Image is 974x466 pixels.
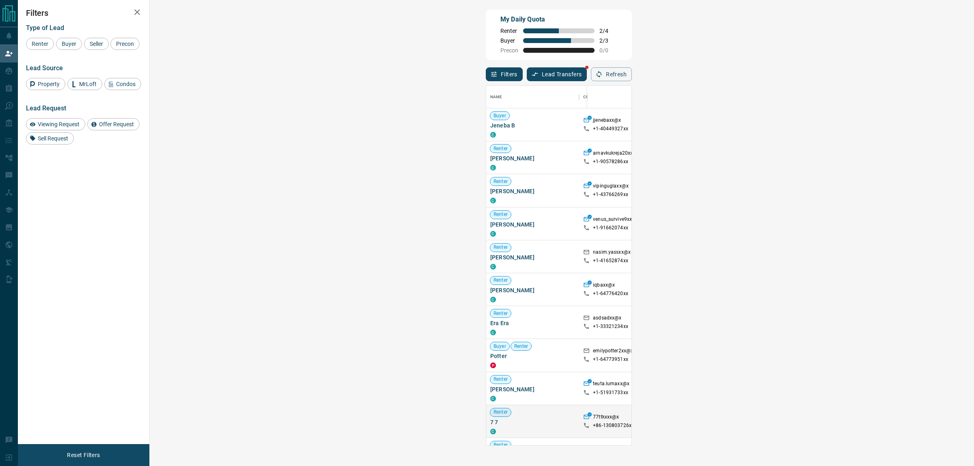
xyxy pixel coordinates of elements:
div: condos.ca [490,198,496,203]
span: [PERSON_NAME] [490,286,575,294]
span: 0 / 0 [599,47,617,54]
p: 77ttkxxx@x [593,414,619,422]
p: +1- 40449327xx [593,125,628,132]
p: +1- 64773951xx [593,356,628,363]
span: Condos [113,81,138,87]
span: [PERSON_NAME] [490,385,575,393]
span: 2 / 3 [599,37,617,44]
p: vipinguglaxx@x [593,183,629,191]
span: Sell Request [35,135,71,142]
div: Seller [84,38,109,50]
span: Viewing Request [35,121,82,127]
span: Buyer [490,343,509,350]
span: Renter [490,409,511,416]
p: My Daily Quota [500,15,617,24]
p: venus_survive9xx@x [593,216,639,224]
p: nasim.yassxx@x [593,249,631,257]
div: MrLoft [67,78,102,90]
p: jjenebaxx@x [593,117,621,125]
p: +1- 43766269xx [593,191,628,198]
div: Buyer [56,38,82,50]
button: Lead Transfers [527,67,587,81]
span: Lead Source [26,64,63,72]
p: asdsadxx@x [593,315,621,323]
span: Renter [490,145,511,152]
div: Name [486,86,579,108]
span: Renter [500,28,518,34]
button: Refresh [591,67,632,81]
div: Offer Request [87,118,140,130]
p: +1- 41652874xx [593,257,628,264]
span: Type of Lead [26,24,64,32]
p: +1- 90578286xx [593,158,628,165]
div: Sell Request [26,132,74,145]
span: Property [35,81,62,87]
div: condos.ca [490,297,496,302]
p: emilypotter2xx@x [593,347,633,356]
div: Renter [26,38,54,50]
span: Renter [490,244,511,251]
p: +1- 91662074xx [593,224,628,231]
div: Viewing Request [26,118,85,130]
p: iqbaxx@x [593,282,615,290]
span: Buyer [59,41,79,47]
div: condos.ca [490,165,496,170]
span: Buyer [500,37,518,44]
span: Lead Request [26,104,66,112]
button: Reset Filters [62,448,105,462]
p: +86- 130803726xx [593,422,634,429]
div: condos.ca [490,429,496,434]
span: Era Era [490,319,575,327]
div: condos.ca [490,264,496,270]
h2: Filters [26,8,141,18]
p: +1- 64776420xx [593,290,628,297]
span: Renter [490,442,511,449]
p: +1- 51931733xx [593,389,628,396]
div: property.ca [490,362,496,368]
span: MrLoft [76,81,99,87]
span: Renter [490,310,511,317]
span: 7 7 [490,418,575,426]
span: [PERSON_NAME] [490,154,575,162]
div: condos.ca [490,231,496,237]
span: Jeneba B [490,121,575,129]
p: +1- 33321234xx [593,323,628,330]
span: Seller [87,41,106,47]
span: [PERSON_NAME] [490,220,575,229]
div: Precon [110,38,140,50]
div: condos.ca [490,330,496,335]
span: Precon [113,41,137,47]
span: [PERSON_NAME] [490,187,575,195]
span: Precon [500,47,518,54]
span: Buyer [490,112,509,119]
p: teuta.lumaxx@x [593,380,629,389]
span: Renter [490,277,511,284]
span: Renter [490,376,511,383]
button: Filters [486,67,523,81]
span: Offer Request [96,121,137,127]
div: condos.ca [490,396,496,401]
div: Condos [104,78,141,90]
span: Potter [490,352,575,360]
span: [PERSON_NAME] [490,253,575,261]
div: Property [26,78,65,90]
span: Renter [511,343,532,350]
div: condos.ca [490,132,496,138]
span: Renter [29,41,51,47]
span: 2 / 4 [599,28,617,34]
span: Renter [490,211,511,218]
div: Name [490,86,502,108]
span: Renter [490,178,511,185]
p: arnavkukreja20xx@x [593,150,640,158]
